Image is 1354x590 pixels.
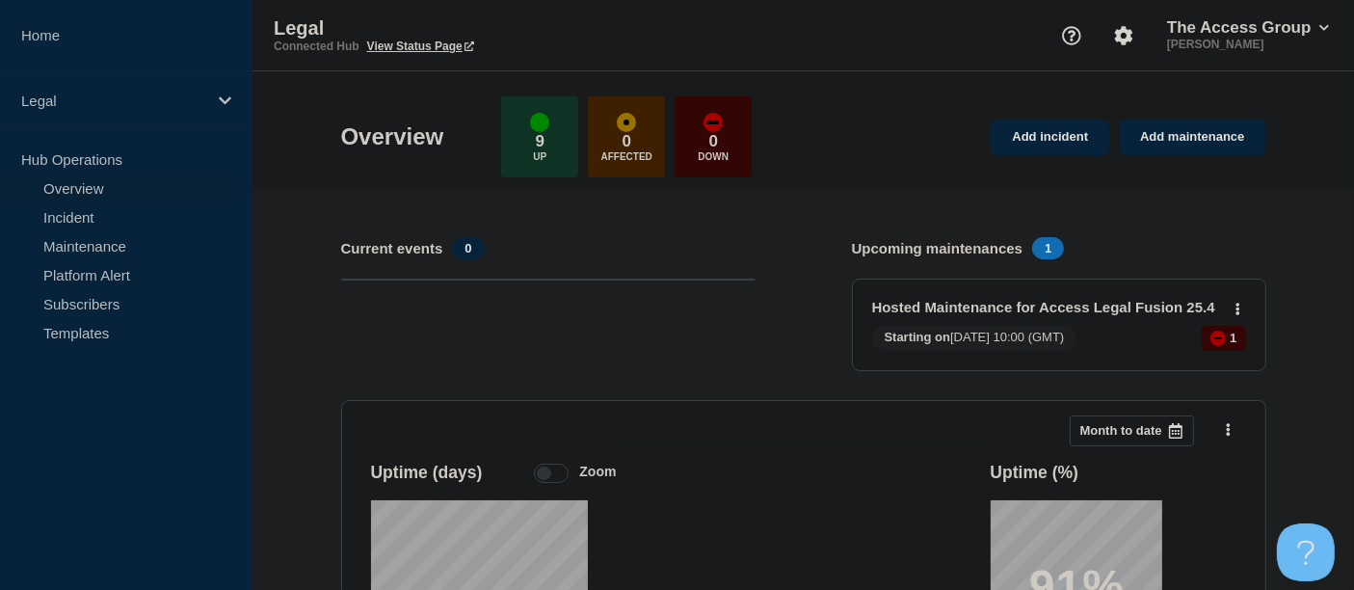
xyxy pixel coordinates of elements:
[1103,15,1144,56] button: Account settings
[1230,331,1236,345] p: 1
[623,132,631,151] p: 0
[1051,15,1092,56] button: Support
[1070,416,1194,446] button: Month to date
[991,120,1109,155] a: Add incident
[704,113,723,132] div: down
[536,132,544,151] p: 9
[274,40,359,53] p: Connected Hub
[1080,423,1162,438] p: Month to date
[872,326,1077,351] span: [DATE] 10:00 (GMT)
[601,151,652,162] p: Affected
[1210,331,1226,346] div: down
[341,123,444,150] h1: Overview
[1119,120,1265,155] a: Add maintenance
[530,113,549,132] div: up
[21,93,206,109] p: Legal
[872,299,1220,315] a: Hosted Maintenance for Access Legal Fusion 25.4
[709,132,718,151] p: 0
[452,237,484,259] span: 0
[367,40,474,53] a: View Status Page
[579,464,616,479] div: Zoom
[852,240,1023,256] h4: Upcoming maintenances
[274,17,659,40] p: Legal
[1163,18,1333,38] button: The Access Group
[1032,237,1064,259] span: 1
[533,151,546,162] p: Up
[341,240,443,256] h4: Current events
[991,463,1079,483] h3: Uptime ( % )
[617,113,636,132] div: affected
[698,151,729,162] p: Down
[1163,38,1333,51] p: [PERSON_NAME]
[885,330,951,344] span: Starting on
[371,463,483,483] h3: Uptime ( days )
[1277,523,1335,581] iframe: Help Scout Beacon - Open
